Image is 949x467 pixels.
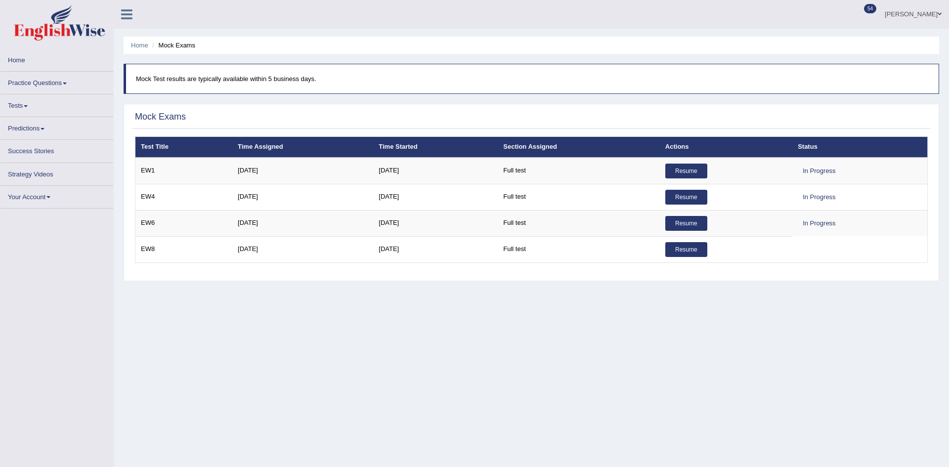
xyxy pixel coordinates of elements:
td: [DATE] [232,236,373,262]
a: Home [131,42,148,49]
a: Resume [665,216,707,231]
a: Strategy Videos [0,163,113,182]
a: Home [0,49,113,68]
td: EW1 [135,158,233,184]
a: Success Stories [0,140,113,159]
th: Time Assigned [232,137,373,158]
li: Mock Exams [150,41,195,50]
td: Full test [498,158,660,184]
td: [DATE] [373,184,498,210]
td: [DATE] [232,210,373,236]
td: Full test [498,210,660,236]
th: Status [792,137,927,158]
td: [DATE] [373,158,498,184]
span: 54 [864,4,876,13]
a: Predictions [0,117,113,136]
a: Tests [0,94,113,114]
td: Full test [498,236,660,262]
th: Test Title [135,137,233,158]
td: [DATE] [232,184,373,210]
a: Practice Questions [0,72,113,91]
td: EW6 [135,210,233,236]
td: Full test [498,184,660,210]
td: [DATE] [373,210,498,236]
td: [DATE] [232,158,373,184]
a: Your Account [0,186,113,205]
h2: Mock Exams [135,112,186,122]
td: EW8 [135,236,233,262]
td: EW4 [135,184,233,210]
a: Resume [665,164,707,178]
p: Mock Test results are typically available within 5 business days. [136,74,929,84]
div: In Progress [798,216,840,231]
th: Actions [660,137,792,158]
a: Resume [665,190,707,205]
th: Section Assigned [498,137,660,158]
td: [DATE] [373,236,498,262]
div: In Progress [798,164,840,178]
a: Resume [665,242,707,257]
th: Time Started [373,137,498,158]
div: In Progress [798,190,840,205]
